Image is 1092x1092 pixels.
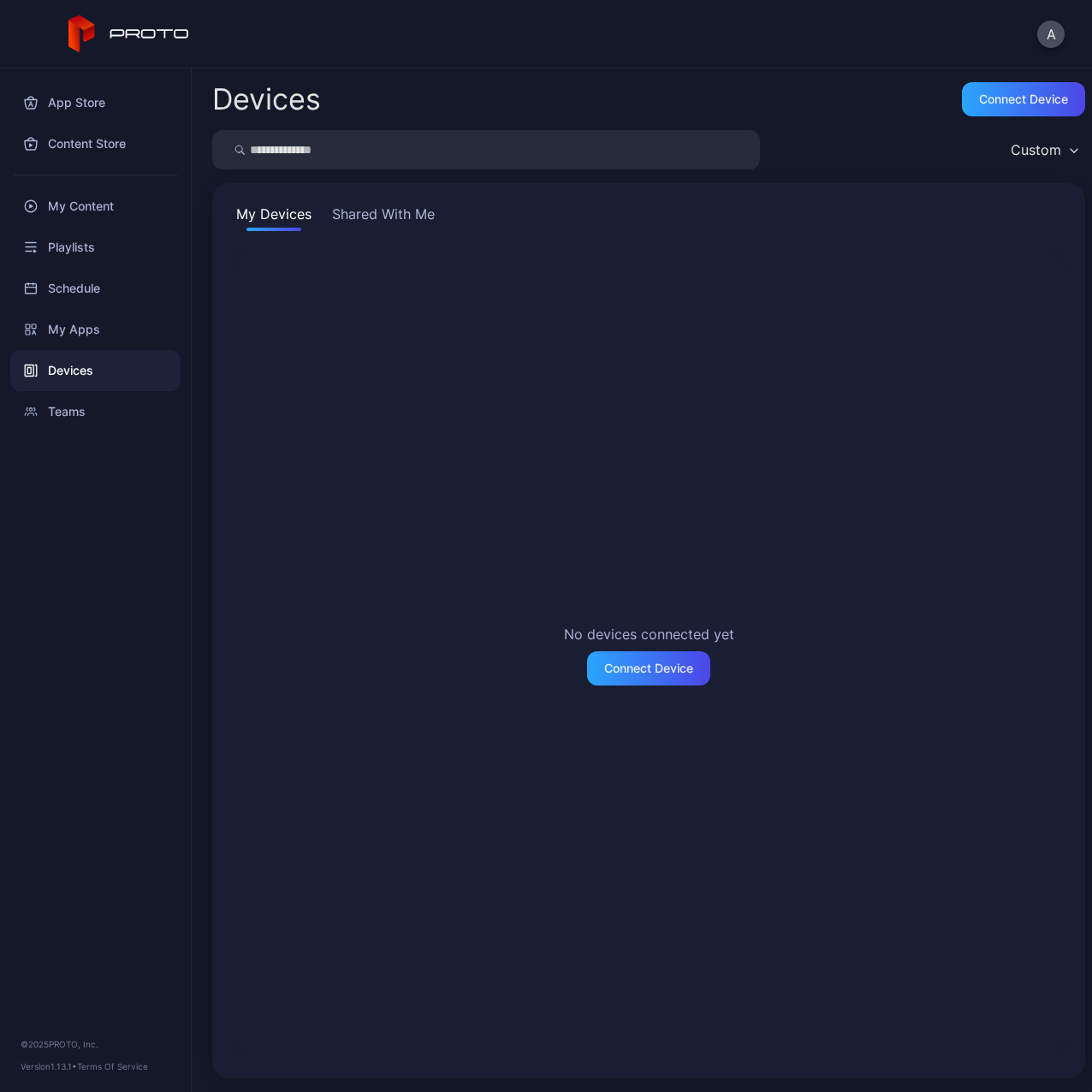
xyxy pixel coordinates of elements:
a: Terms Of Service [77,1061,148,1071]
button: My Devices [233,204,315,231]
a: Playlists [10,227,181,268]
a: My Apps [10,309,181,350]
a: Teams [10,391,181,432]
div: Custom [1011,141,1061,158]
button: Shared With Me [329,204,438,231]
a: Devices [10,350,181,391]
h2: No devices connected yet [564,624,734,644]
button: A [1037,21,1065,48]
div: Connect device [979,92,1068,106]
div: © 2025 PROTO, Inc. [21,1037,170,1051]
button: Custom [1002,130,1085,169]
span: Version 1.13.1 • [21,1061,77,1071]
div: Connect Device [604,662,693,675]
a: Content Store [10,123,181,164]
a: App Store [10,82,181,123]
a: My Content [10,186,181,227]
h2: Devices [212,84,321,115]
a: Schedule [10,268,181,309]
button: Connect device [962,82,1085,116]
button: Connect Device [587,651,710,685]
